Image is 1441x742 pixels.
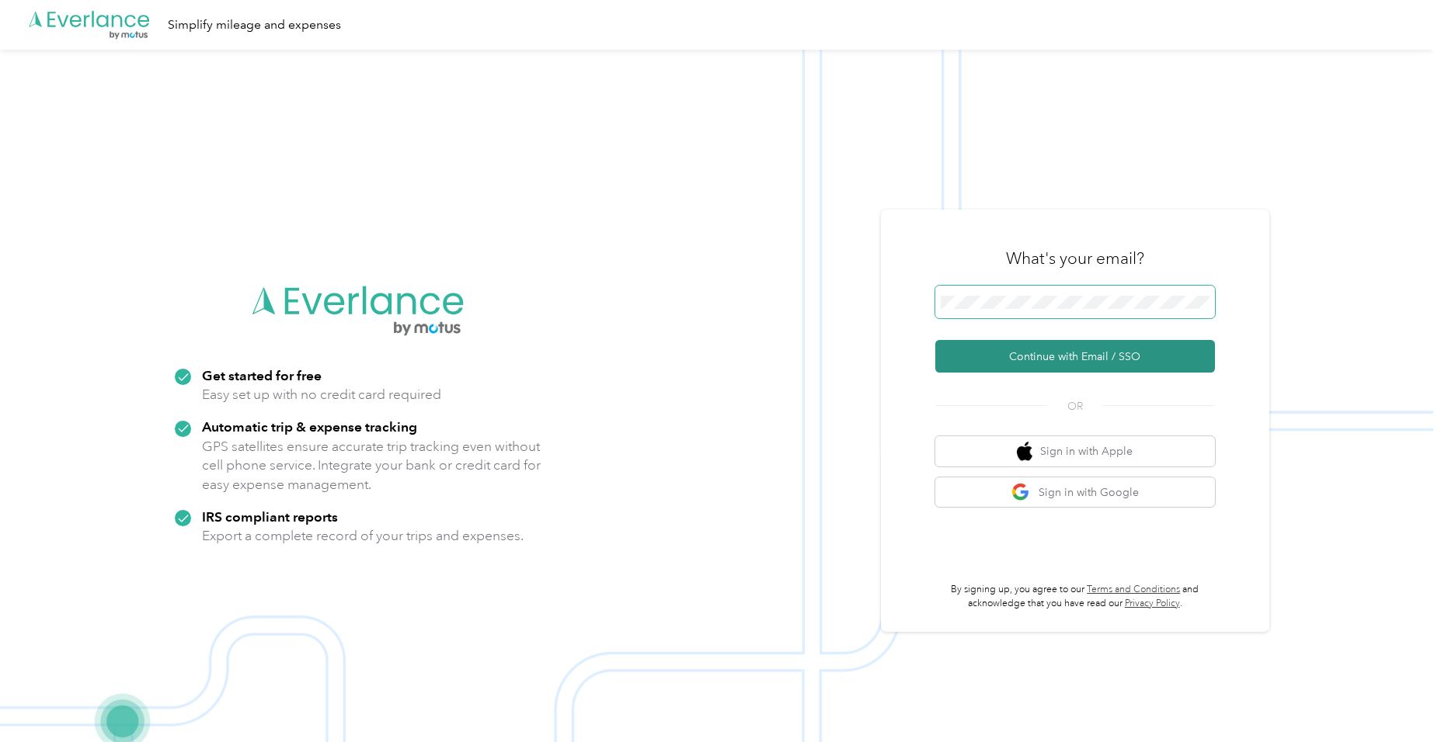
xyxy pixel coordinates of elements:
[935,583,1215,610] p: By signing up, you agree to our and acknowledge that you have read our .
[935,340,1215,373] button: Continue with Email / SSO
[1006,248,1144,269] h3: What's your email?
[1048,398,1102,414] span: OR
[202,385,441,404] p: Easy set up with no credit card required
[1087,584,1180,595] a: Terms and Conditions
[202,437,541,494] p: GPS satellites ensure accurate trip tracking even without cell phone service. Integrate your bank...
[1017,442,1032,461] img: apple logo
[1125,598,1180,609] a: Privacy Policy
[202,508,338,525] strong: IRS compliant reports
[168,16,341,35] div: Simplify mileage and expenses
[935,477,1215,508] button: google logoSign in with Google
[935,436,1215,466] button: apple logoSign in with Apple
[202,526,524,546] p: Export a complete record of your trips and expenses.
[202,418,417,435] strong: Automatic trip & expense tracking
[1011,483,1031,502] img: google logo
[202,367,322,383] strong: Get started for free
